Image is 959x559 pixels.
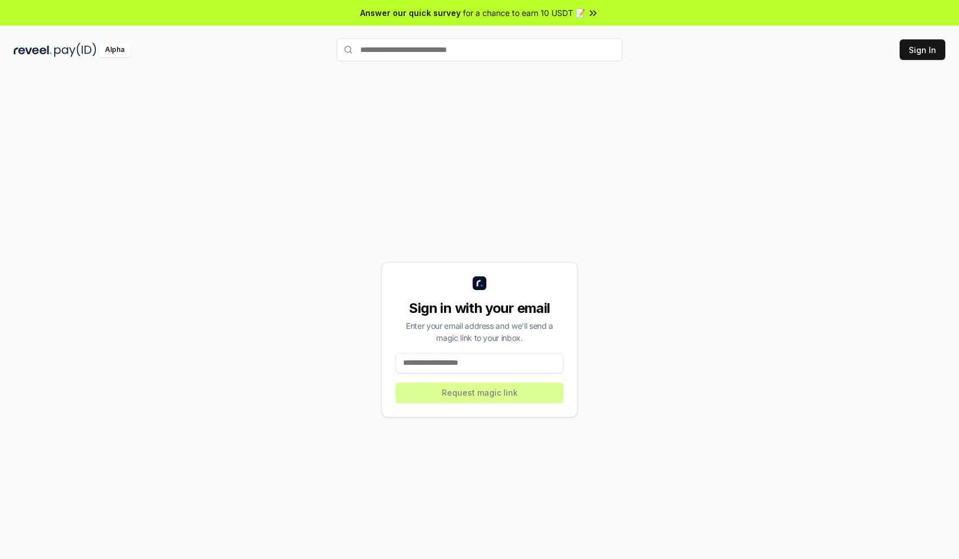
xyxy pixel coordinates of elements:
[900,39,945,60] button: Sign In
[99,43,131,57] div: Alpha
[14,43,52,57] img: reveel_dark
[360,7,461,19] span: Answer our quick survey
[396,299,563,317] div: Sign in with your email
[473,276,486,290] img: logo_small
[396,320,563,344] div: Enter your email address and we’ll send a magic link to your inbox.
[463,7,585,19] span: for a chance to earn 10 USDT 📝
[54,43,96,57] img: pay_id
